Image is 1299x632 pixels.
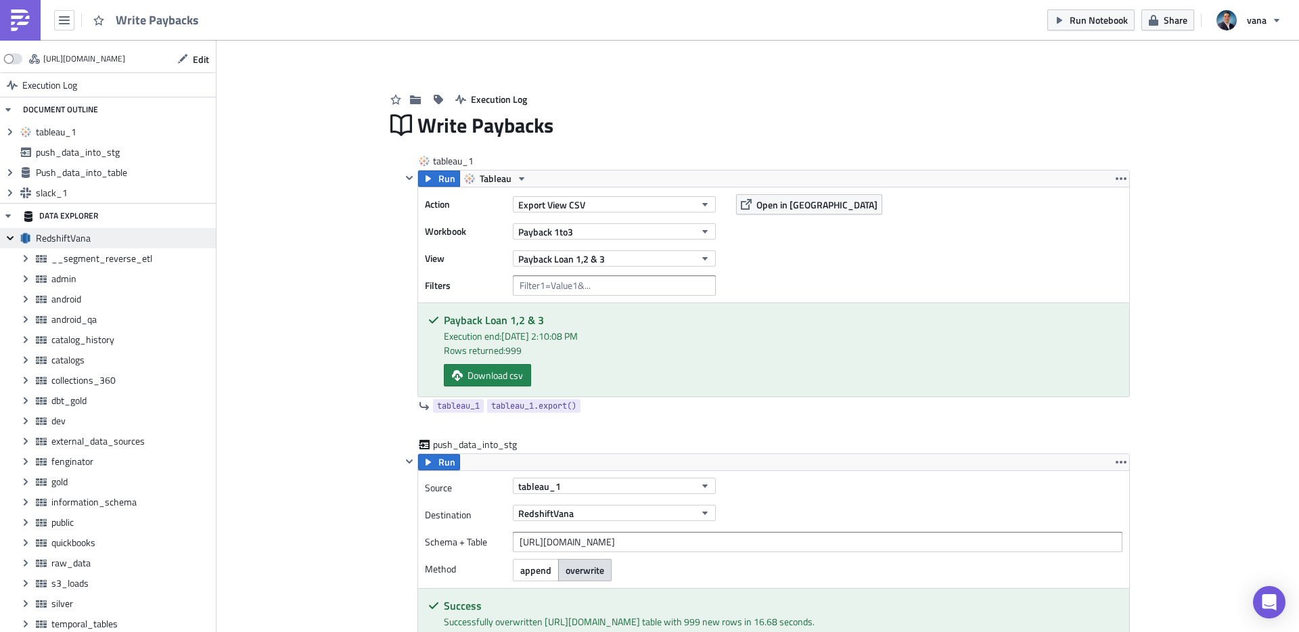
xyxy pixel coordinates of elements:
span: Payback 1to3 [518,225,573,239]
div: Successfully overwritten [URL][DOMAIN_NAME] table with 999 new rows in 16.68 seconds. [444,614,1119,629]
span: fenginator [51,455,212,468]
label: Method [425,559,506,579]
span: quickbooks [51,537,212,549]
span: Download csv [468,368,523,382]
button: Run [418,454,460,470]
span: raw_data [51,557,212,569]
span: slack_1 [36,187,212,199]
span: external_data_sources [51,435,212,447]
span: RedshiftVana [36,232,212,244]
span: Tableau [480,171,511,187]
span: push_data_into_stg [433,438,518,451]
span: overwrite [566,563,604,577]
span: Run Notebook [1070,13,1128,27]
span: Execution Log [471,92,527,106]
span: vana [1247,13,1267,27]
button: tableau_1 [513,478,716,494]
p: Se cargo la data de payback a la tabla [5,5,677,16]
button: Payback Loan 1,2 & 3 [513,250,716,267]
label: Action [425,194,506,215]
label: Source [425,478,506,498]
span: tableau_1 [433,154,487,168]
span: catalogs [51,354,212,366]
span: __segment_reverse_etl [51,252,212,265]
a: Download csv [444,364,531,386]
label: View [425,248,506,269]
div: Open Intercom Messenger [1253,586,1285,618]
button: Execution Log [449,89,534,110]
span: information_schema [51,496,212,508]
button: Edit [170,49,216,70]
button: RedshiftVana [513,505,716,521]
button: Hide content [401,170,417,186]
span: push_data_into_stg [36,146,212,158]
span: Run [438,171,455,187]
img: PushMetrics [9,9,31,31]
button: Share [1141,9,1194,30]
button: append [513,559,559,581]
body: Rich Text Area. Press ALT-0 for help. [5,5,677,16]
div: Execution end: [DATE] 2:10:08 PM [444,329,1119,343]
span: Write Paybacks [417,112,555,138]
div: DOCUMENT OUTLINE [23,97,98,122]
button: Export View CSV [513,196,716,212]
span: tableau_1 [518,479,561,493]
span: Payback Loan 1,2 & 3 [518,252,605,266]
div: DATA EXPLORER [23,204,98,228]
button: Run [418,171,460,187]
label: Destination [425,505,506,525]
span: Push_data_into_table [36,166,212,179]
a: tableau_1.export() [487,399,580,413]
span: Export View CSV [518,198,585,212]
label: Filters [425,275,506,296]
span: Open in [GEOGRAPHIC_DATA] [756,198,878,212]
img: Avatar [1215,9,1238,32]
button: overwrite [558,559,612,581]
span: tableau_1.export() [491,399,576,413]
span: public [51,516,212,528]
input: public.my_new_table [513,532,1122,552]
span: Share [1164,13,1187,27]
h5: Payback Loan 1,2 & 3 [444,315,1119,325]
button: Tableau [459,171,532,187]
strong: raw_data.payback_metrics [166,5,287,16]
span: Execution Log [22,73,77,97]
span: tableau_1 [36,126,212,138]
span: RedshiftVana [518,506,574,520]
span: tableau_1 [437,399,480,413]
a: tableau_1 [433,399,484,413]
span: dbt_gold [51,394,212,407]
button: Payback 1to3 [513,223,716,240]
span: collections_360 [51,374,212,386]
span: admin [51,273,212,285]
button: Hide content [401,453,417,470]
span: catalog_history [51,334,212,346]
span: temporal_tables [51,618,212,630]
label: Workbook [425,221,506,242]
span: Run [438,454,455,470]
button: Open in [GEOGRAPHIC_DATA] [736,194,882,215]
h5: Success [444,600,1119,611]
span: android_qa [51,313,212,325]
div: Rows returned: 999 [444,343,1119,357]
button: vana [1208,5,1289,35]
label: Schema + Table [425,532,506,552]
span: append [520,563,551,577]
span: Edit [193,52,209,66]
span: Write Paybacks [116,12,200,28]
span: s3_loads [51,577,212,589]
div: https://pushmetrics.io/api/v1/report/DzrWMN4lkP/webhook?token=d51499218c5d40c0826033e810f1d274 [43,49,125,69]
span: gold [51,476,212,488]
span: android [51,293,212,305]
span: silver [51,597,212,610]
input: Filter1=Value1&... [513,275,716,296]
button: Run Notebook [1047,9,1135,30]
span: dev [51,415,212,427]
